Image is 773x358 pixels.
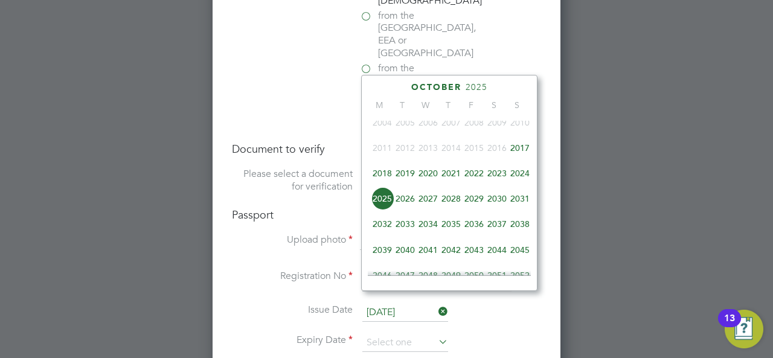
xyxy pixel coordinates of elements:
[232,270,353,283] label: Registration No
[463,136,486,159] span: 2015
[508,111,531,134] span: 2010
[508,238,531,261] span: 2045
[362,304,448,322] input: Select one
[508,264,531,287] span: 2052
[440,136,463,159] span: 2014
[486,111,508,134] span: 2009
[232,234,353,246] label: Upload photo
[417,111,440,134] span: 2006
[508,136,531,159] span: 2017
[508,187,531,210] span: 2031
[440,162,463,185] span: 2021
[394,213,417,235] span: 2033
[232,334,353,347] label: Expiry Date
[486,238,508,261] span: 2044
[725,310,763,348] button: Open Resource Center, 13 new notifications
[463,238,486,261] span: 2043
[463,162,486,185] span: 2022
[414,100,437,110] span: W
[371,238,394,261] span: 2039
[368,100,391,110] span: M
[371,187,394,210] span: 2025
[440,187,463,210] span: 2028
[417,213,440,235] span: 2034
[460,100,483,110] span: F
[724,318,735,334] div: 13
[232,208,541,222] h4: Passport
[394,264,417,287] span: 2047
[417,162,440,185] span: 2020
[371,136,394,159] span: 2011
[417,136,440,159] span: 2013
[505,100,528,110] span: S
[371,111,394,134] span: 2004
[486,264,508,287] span: 2051
[440,213,463,235] span: 2035
[440,111,463,134] span: 2007
[486,213,508,235] span: 2037
[394,136,417,159] span: 2012
[371,162,394,185] span: 2018
[463,111,486,134] span: 2008
[378,10,481,60] span: from the [GEOGRAPHIC_DATA], EEA or [GEOGRAPHIC_DATA]
[508,213,531,235] span: 2038
[486,162,508,185] span: 2023
[371,264,394,287] span: 2046
[391,100,414,110] span: T
[378,62,481,112] span: from the [GEOGRAPHIC_DATA] or the [GEOGRAPHIC_DATA]
[417,238,440,261] span: 2041
[371,213,394,235] span: 2032
[394,187,417,210] span: 2026
[362,334,448,352] input: Select one
[232,142,541,156] h4: Document to verify
[232,304,353,316] label: Issue Date
[394,238,417,261] span: 2040
[394,111,417,134] span: 2005
[440,264,463,287] span: 2049
[417,264,440,287] span: 2048
[360,181,541,193] div: Birth Certificate
[232,168,353,193] label: Please select a document for verification
[463,187,486,210] span: 2029
[486,187,508,210] span: 2030
[411,82,461,92] span: October
[483,100,505,110] span: S
[463,213,486,235] span: 2036
[394,162,417,185] span: 2019
[440,238,463,261] span: 2042
[437,100,460,110] span: T
[486,136,508,159] span: 2016
[508,162,531,185] span: 2024
[463,264,486,287] span: 2050
[360,168,541,181] div: Passport
[417,187,440,210] span: 2027
[466,82,487,92] span: 2025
